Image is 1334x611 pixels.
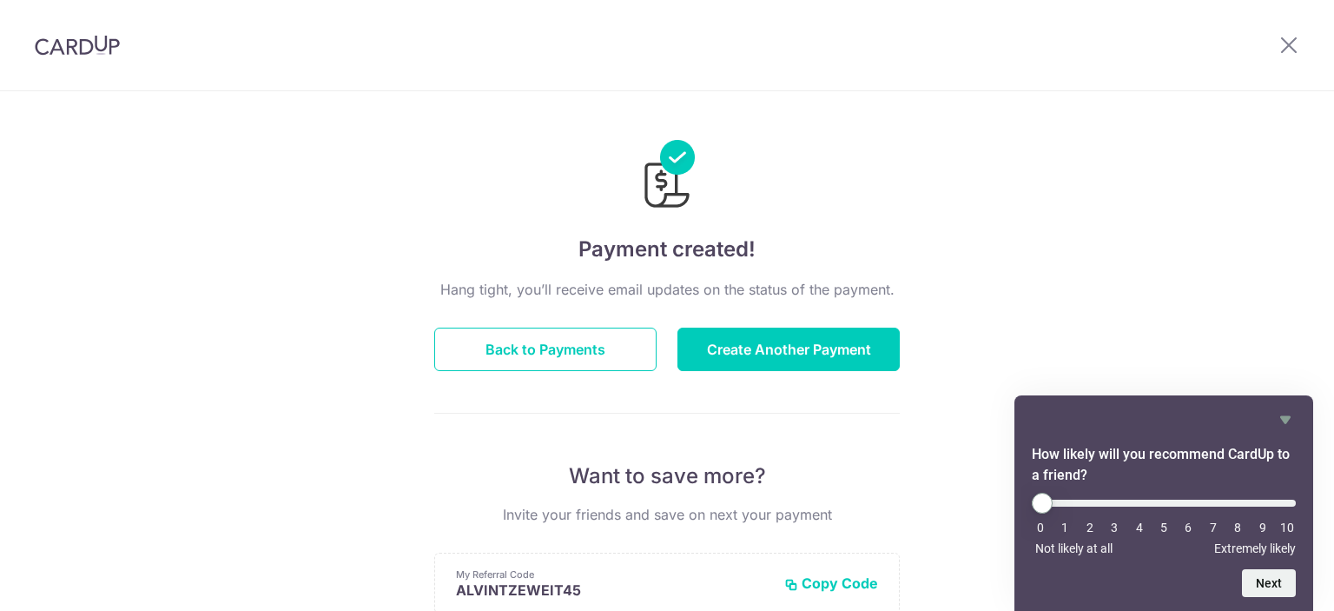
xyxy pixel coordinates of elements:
p: ALVINTZEWEIT45 [456,581,770,599]
li: 2 [1081,521,1099,535]
div: How likely will you recommend CardUp to a friend? Select an option from 0 to 10, with 0 being Not... [1032,493,1296,555]
li: 8 [1229,521,1246,535]
p: Want to save more? [434,462,900,490]
button: Create Another Payment [677,328,900,371]
img: CardUp [35,35,120,56]
span: Extremely likely [1214,541,1296,555]
button: Hide survey [1275,409,1296,430]
p: My Referral Code [456,568,770,581]
span: Not likely at all [1035,541,1113,555]
li: 10 [1278,521,1296,535]
li: 1 [1056,521,1073,535]
li: 3 [1106,521,1123,535]
p: Hang tight, you’ll receive email updates on the status of the payment. [434,279,900,300]
li: 6 [1179,521,1197,535]
li: 4 [1131,521,1148,535]
h4: Payment created! [434,234,900,265]
li: 9 [1254,521,1271,535]
p: Invite your friends and save on next your payment [434,504,900,525]
li: 0 [1032,521,1049,535]
img: Payments [639,140,695,213]
h2: How likely will you recommend CardUp to a friend? Select an option from 0 to 10, with 0 being Not... [1032,444,1296,486]
div: How likely will you recommend CardUp to a friend? Select an option from 0 to 10, with 0 being Not... [1032,409,1296,597]
li: 7 [1205,521,1222,535]
button: Back to Payments [434,328,657,371]
li: 5 [1155,521,1172,535]
button: Copy Code [784,574,878,592]
button: Next question [1242,569,1296,597]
